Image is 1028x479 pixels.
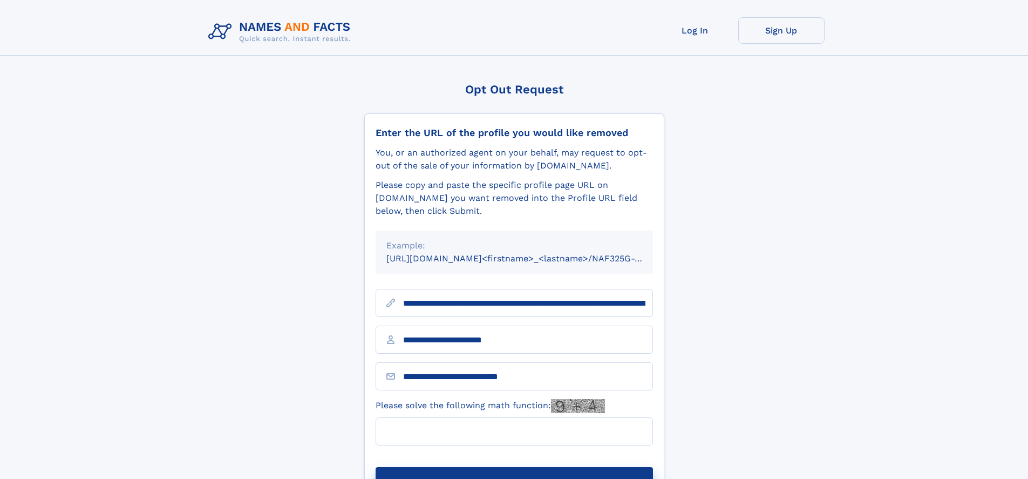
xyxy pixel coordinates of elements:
a: Sign Up [738,17,825,44]
div: You, or an authorized agent on your behalf, may request to opt-out of the sale of your informatio... [376,146,653,172]
img: Logo Names and Facts [204,17,359,46]
div: Opt Out Request [364,83,664,96]
div: Enter the URL of the profile you would like removed [376,127,653,139]
div: Please copy and paste the specific profile page URL on [DOMAIN_NAME] you want removed into the Pr... [376,179,653,218]
small: [URL][DOMAIN_NAME]<firstname>_<lastname>/NAF325G-xxxxxxxx [386,253,673,264]
div: Example: [386,239,642,252]
a: Log In [652,17,738,44]
label: Please solve the following math function: [376,399,605,413]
